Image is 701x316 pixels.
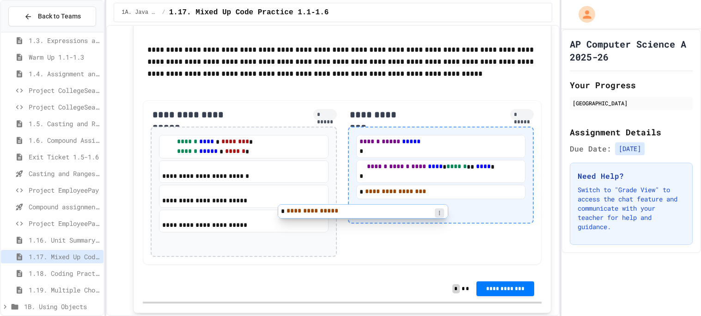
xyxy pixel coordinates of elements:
span: 1.19. Multiple Choice Exercises for Unit 1a (1.1-1.6) [29,285,100,295]
span: Project EmployeePay (File Input) [29,219,100,228]
span: Casting and Ranges of variables - Quiz [29,169,100,178]
span: / [162,9,165,16]
h3: Need Help? [578,170,685,182]
span: Due Date: [570,143,611,154]
h2: Assignment Details [570,126,693,139]
span: 1B. Using Objects [24,302,100,311]
span: Back to Teams [38,12,81,21]
span: Exit Ticket 1.5-1.6 [29,152,100,162]
span: 1A. Java Basics [122,9,158,16]
h2: Your Progress [570,79,693,91]
span: 1.17. Mixed Up Code Practice 1.1-1.6 [29,252,100,261]
span: Project EmployeePay [29,185,100,195]
span: Project CollegeSearch [29,85,100,95]
span: 1.5. Casting and Ranges of Values [29,119,100,128]
span: Project CollegeSearch (File Input) [29,102,100,112]
span: 1.4. Assignment and Input [29,69,100,79]
button: Back to Teams [8,6,96,26]
span: 1.6. Compound Assignment Operators [29,135,100,145]
span: 1.16. Unit Summary 1a (1.1-1.6) [29,235,100,245]
span: [DATE] [615,142,645,155]
div: [GEOGRAPHIC_DATA] [573,99,690,107]
span: Warm Up 1.1-1.3 [29,52,100,62]
span: Compound assignment operators - Quiz [29,202,100,212]
div: My Account [569,4,597,25]
p: Switch to "Grade View" to access the chat feature and communicate with your teacher for help and ... [578,185,685,231]
span: 1.18. Coding Practice 1a (1.1-1.6) [29,268,100,278]
h1: AP Computer Science A 2025-26 [570,37,693,63]
span: 1.3. Expressions and Output [29,36,100,45]
span: 1.17. Mixed Up Code Practice 1.1-1.6 [169,7,329,18]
